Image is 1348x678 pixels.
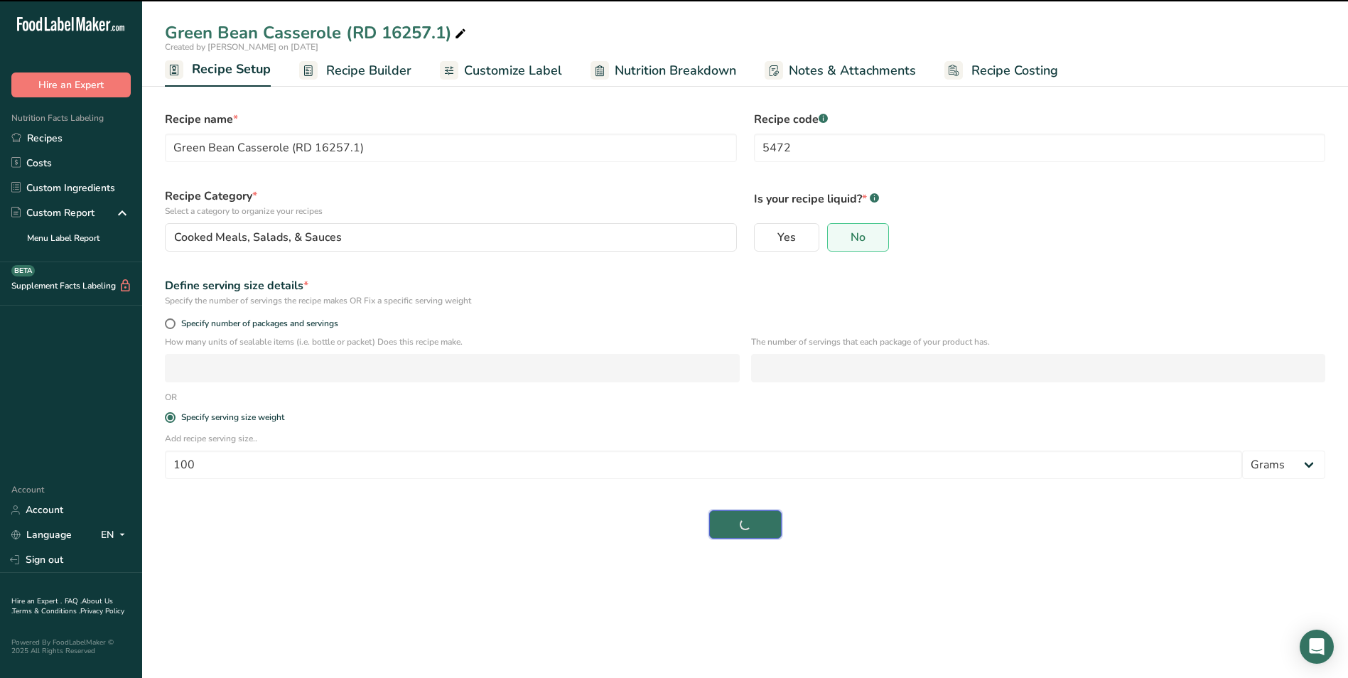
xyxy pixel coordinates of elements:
[165,53,271,87] a: Recipe Setup
[944,55,1058,87] a: Recipe Costing
[165,451,1242,479] input: Type your serving size here
[176,318,338,329] span: Specify number of packages and servings
[326,61,411,80] span: Recipe Builder
[181,412,284,423] div: Specify serving size weight
[165,111,737,128] label: Recipe name
[789,61,916,80] span: Notes & Attachments
[754,188,1326,208] p: Is your recipe liquid?
[101,527,131,544] div: EN
[11,596,113,616] a: About Us .
[591,55,736,87] a: Nutrition Breakdown
[615,61,736,80] span: Nutrition Breakdown
[165,432,1325,445] p: Add recipe serving size..
[165,335,740,348] p: How many units of sealable items (i.e. bottle or packet) Does this recipe make.
[765,55,916,87] a: Notes & Attachments
[165,20,469,45] div: Green Bean Casserole (RD 16257.1)
[12,606,80,616] a: Terms & Conditions .
[165,294,1325,307] div: Specify the number of servings the recipe makes OR Fix a specific serving weight
[11,596,62,606] a: Hire an Expert .
[174,229,342,246] span: Cooked Meals, Salads, & Sauces
[971,61,1058,80] span: Recipe Costing
[777,230,796,244] span: Yes
[165,41,318,53] span: Created by [PERSON_NAME] on [DATE]
[165,188,737,217] label: Recipe Category
[165,277,1325,294] div: Define serving size details
[65,596,82,606] a: FAQ .
[165,205,737,217] p: Select a category to organize your recipes
[11,72,131,97] button: Hire an Expert
[80,606,124,616] a: Privacy Policy
[299,55,411,87] a: Recipe Builder
[1300,630,1334,664] div: Open Intercom Messenger
[754,134,1326,162] input: Type your recipe code here
[11,638,131,655] div: Powered By FoodLabelMaker © 2025 All Rights Reserved
[754,111,1326,128] label: Recipe code
[11,265,35,276] div: BETA
[464,61,562,80] span: Customize Label
[751,335,1326,348] p: The number of servings that each package of your product has.
[11,522,72,547] a: Language
[192,60,271,79] span: Recipe Setup
[11,205,95,220] div: Custom Report
[156,391,185,404] div: OR
[851,230,866,244] span: No
[440,55,562,87] a: Customize Label
[165,223,737,252] button: Cooked Meals, Salads, & Sauces
[165,134,737,162] input: Type your recipe name here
